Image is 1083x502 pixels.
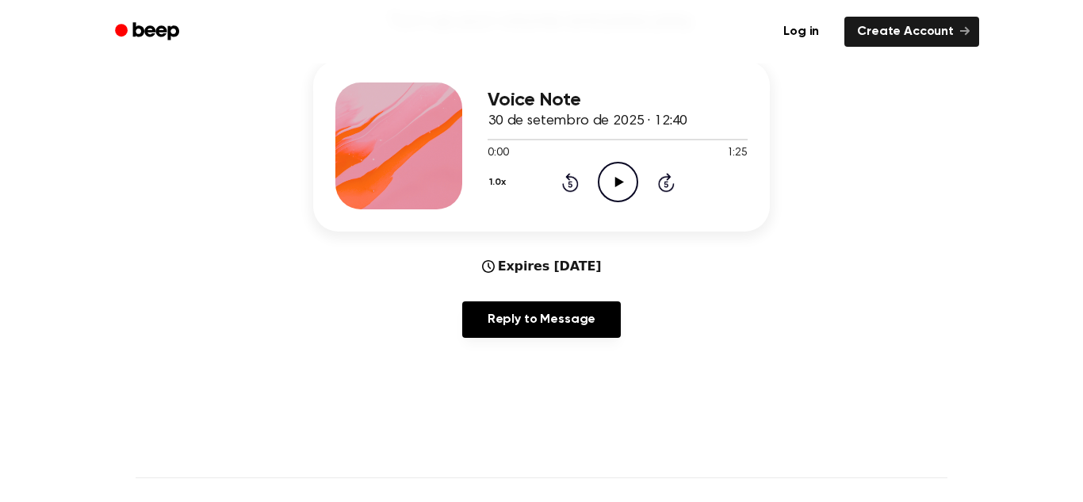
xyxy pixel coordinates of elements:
[488,145,508,162] span: 0:00
[727,145,748,162] span: 1:25
[488,169,511,196] button: 1.0x
[767,13,835,50] a: Log in
[104,17,193,48] a: Beep
[482,257,602,276] div: Expires [DATE]
[488,90,748,111] h3: Voice Note
[488,114,687,128] span: 30 de setembro de 2025 · 12:40
[844,17,979,47] a: Create Account
[462,301,621,338] a: Reply to Message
